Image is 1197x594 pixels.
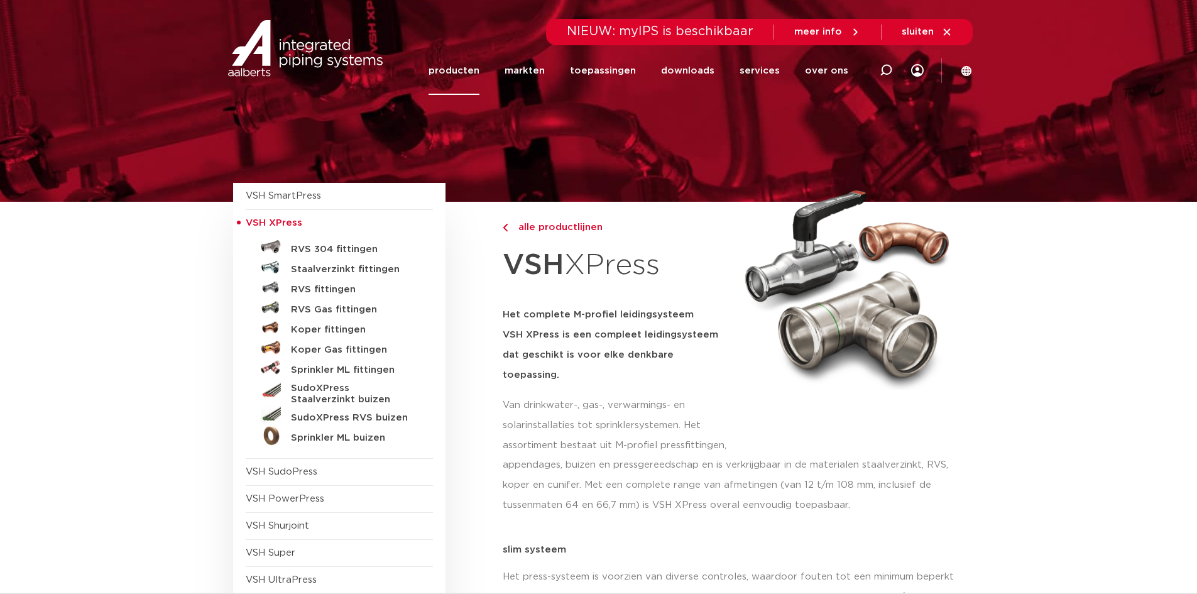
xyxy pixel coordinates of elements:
[503,545,965,554] p: slim systeem
[503,305,730,385] h5: Het complete M-profiel leidingsysteem VSH XPress is een compleet leidingsysteem dat geschikt is v...
[511,223,603,232] span: alle productlijnen
[794,26,861,38] a: meer info
[246,297,433,317] a: RVS Gas fittingen
[429,47,479,95] a: producten
[291,344,415,356] h5: Koper Gas fittingen
[246,277,433,297] a: RVS fittingen
[246,494,324,503] a: VSH PowerPress
[246,338,433,358] a: Koper Gas fittingen
[246,521,309,531] a: VSH Shurjoint
[429,47,848,95] nav: Menu
[503,224,508,232] img: chevron-right.svg
[661,47,714,95] a: downloads
[246,237,433,257] a: RVS 304 fittingen
[503,395,730,456] p: Van drinkwater-, gas-, verwarmings- en solarinstallaties tot sprinklersystemen. Het assortiment b...
[902,27,934,36] span: sluiten
[794,27,842,36] span: meer info
[246,426,433,446] a: Sprinkler ML buizen
[291,365,415,376] h5: Sprinkler ML fittingen
[505,47,545,95] a: markten
[291,432,415,444] h5: Sprinkler ML buizen
[246,467,317,476] a: VSH SudoPress
[291,304,415,316] h5: RVS Gas fittingen
[246,191,321,201] a: VSH SmartPress
[246,317,433,338] a: Koper fittingen
[503,220,730,235] a: alle productlijnen
[503,251,564,280] strong: VSH
[805,47,848,95] a: over ons
[246,405,433,426] a: SudoXPress RVS buizen
[246,257,433,277] a: Staalverzinkt fittingen
[291,412,415,424] h5: SudoXPress RVS buizen
[291,264,415,275] h5: Staalverzinkt fittingen
[567,25,753,38] span: NIEUW: myIPS is beschikbaar
[246,575,317,585] a: VSH UltraPress
[503,241,730,290] h1: XPress
[246,548,295,558] a: VSH Super
[291,324,415,336] h5: Koper fittingen
[246,358,433,378] a: Sprinkler ML fittingen
[291,383,415,405] h5: SudoXPress Staalverzinkt buizen
[246,378,433,405] a: SudoXPress Staalverzinkt buizen
[503,455,965,515] p: appendages, buizen en pressgereedschap en is verkrijgbaar in de materialen staalverzinkt, RVS, ko...
[246,218,302,228] span: VSH XPress
[291,284,415,295] h5: RVS fittingen
[291,244,415,255] h5: RVS 304 fittingen
[902,26,953,38] a: sluiten
[570,47,636,95] a: toepassingen
[740,47,780,95] a: services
